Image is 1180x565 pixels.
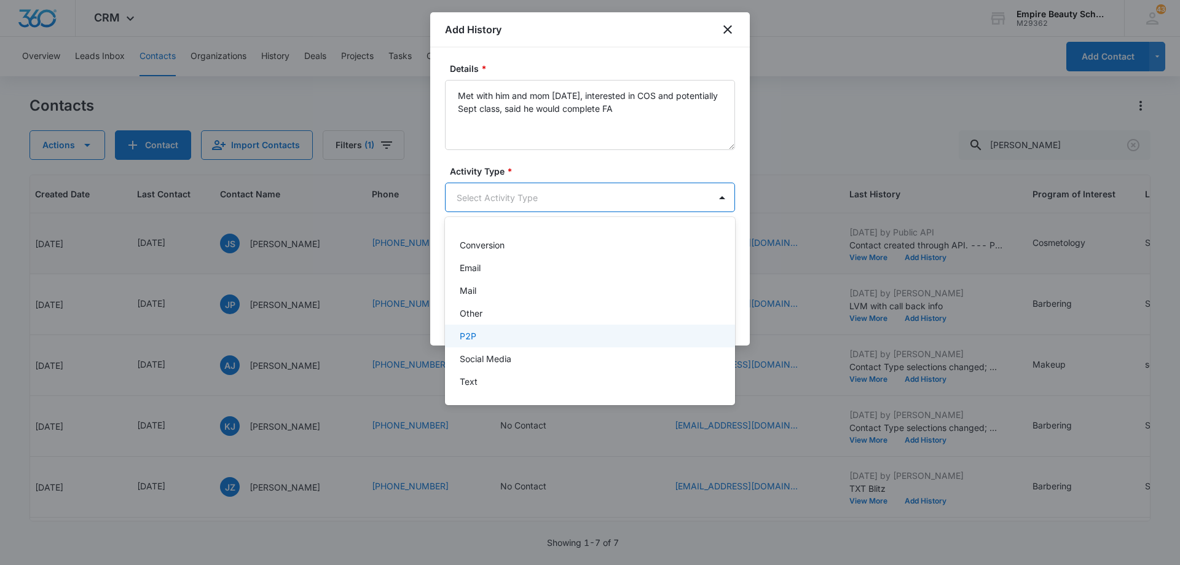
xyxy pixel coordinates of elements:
p: Mail [460,284,476,297]
p: P2P [460,330,476,342]
p: Social Media [460,352,511,365]
p: Conversion [460,239,505,251]
p: Email [460,261,481,274]
p: Text [460,375,478,388]
p: Other [460,307,482,320]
